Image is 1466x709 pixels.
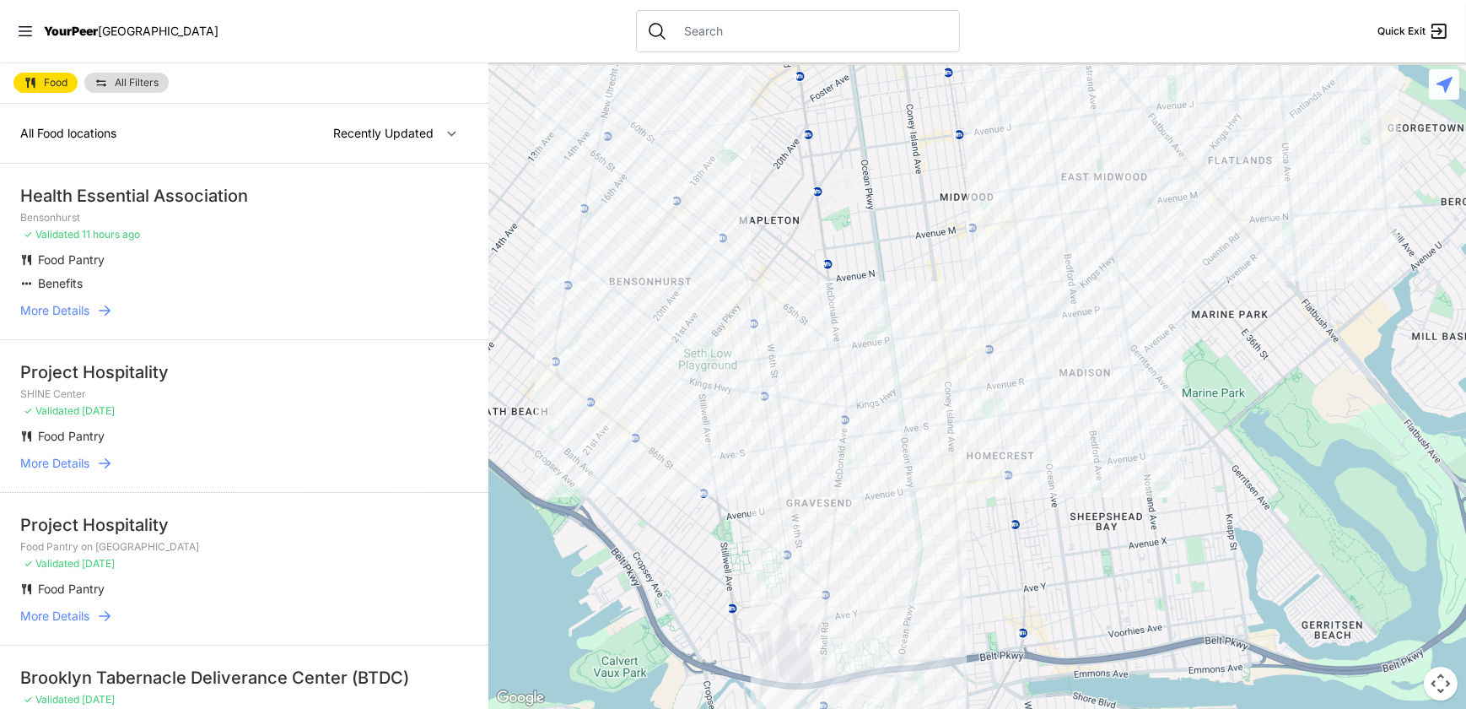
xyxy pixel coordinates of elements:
[20,455,468,472] a: More Details
[20,211,468,225] p: Bensonhurst
[493,687,548,709] a: Open this area in Google Maps (opens a new window)
[24,693,79,706] span: ✓ Validated
[1377,21,1449,41] a: Quick Exit
[20,302,468,319] a: More Details
[20,608,468,625] a: More Details
[44,78,67,88] span: Food
[24,404,79,417] span: ✓ Validated
[38,429,105,443] span: Food Pantry
[84,73,169,93] a: All Filters
[24,557,79,570] span: ✓ Validated
[1424,667,1458,701] button: Map camera controls
[20,455,89,472] span: More Details
[24,228,79,241] span: ✓ Validated
[20,540,468,554] p: Food Pantry on [GEOGRAPHIC_DATA]
[20,666,468,690] div: Brooklyn Tabernacle Deliverance Center (BTDC)
[82,557,115,570] span: [DATE]
[98,24,218,38] span: [GEOGRAPHIC_DATA]
[20,126,116,140] span: All Food locations
[20,184,468,208] div: Health Essential Association
[38,582,105,596] span: Food Pantry
[493,687,548,709] img: Google
[20,513,468,537] div: Project Hospitality
[82,228,140,241] span: 11 hours ago
[82,693,115,706] span: [DATE]
[82,404,115,417] span: [DATE]
[20,302,89,319] span: More Details
[20,360,468,384] div: Project Hospitality
[13,73,78,93] a: Food
[20,387,468,401] p: SHINE Center
[44,24,98,38] span: YourPeer
[674,23,949,40] input: Search
[20,608,89,625] span: More Details
[115,78,159,88] span: All Filters
[38,252,105,267] span: Food Pantry
[38,276,83,290] span: Benefits
[44,26,218,36] a: YourPeer[GEOGRAPHIC_DATA]
[1377,24,1426,38] span: Quick Exit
